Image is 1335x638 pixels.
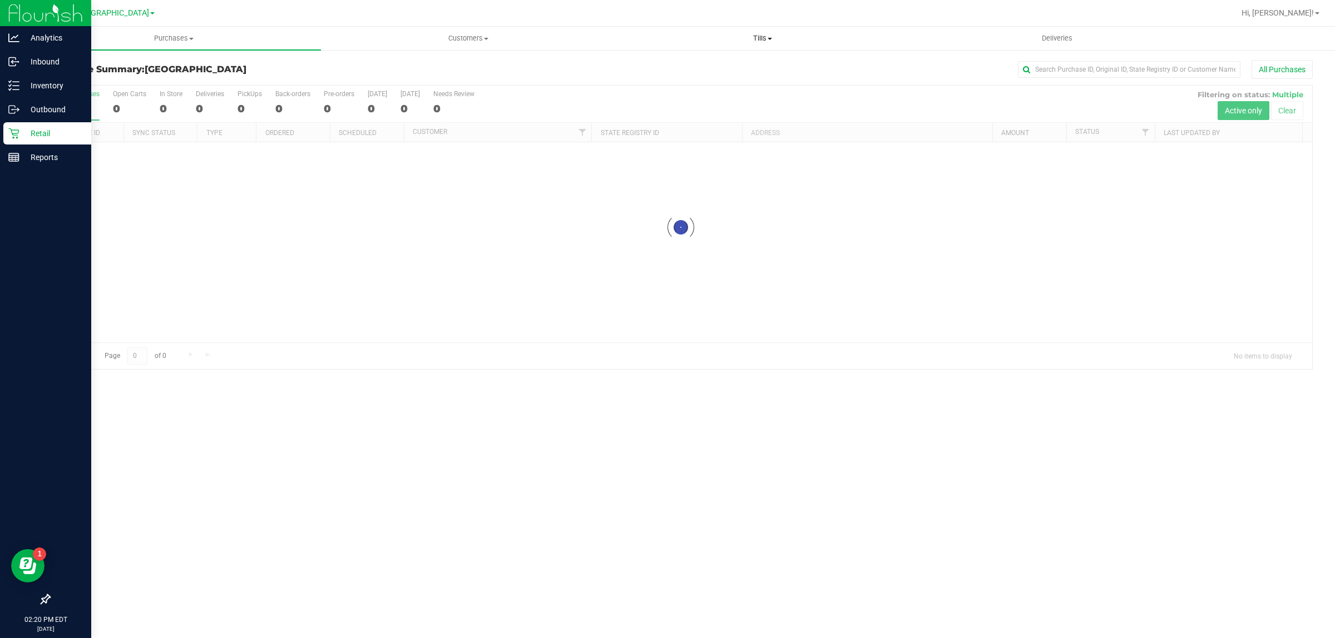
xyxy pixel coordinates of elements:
inline-svg: Retail [8,128,19,139]
a: Deliveries [910,27,1204,50]
iframe: Resource center [11,549,44,582]
a: Tills [615,27,909,50]
inline-svg: Analytics [8,32,19,43]
input: Search Purchase ID, Original ID, State Registry ID or Customer Name... [1018,61,1240,78]
inline-svg: Reports [8,152,19,163]
button: All Purchases [1252,60,1313,79]
span: Tills [616,33,909,43]
span: Customers [322,33,615,43]
p: Analytics [19,31,86,44]
p: [DATE] [5,625,86,633]
inline-svg: Outbound [8,104,19,115]
span: [GEOGRAPHIC_DATA] [145,64,246,74]
span: [GEOGRAPHIC_DATA] [73,8,149,18]
p: Inbound [19,55,86,68]
p: Retail [19,127,86,140]
p: 02:20 PM EDT [5,615,86,625]
h3: Purchase Summary: [49,64,470,74]
a: Purchases [27,27,321,50]
p: Inventory [19,79,86,92]
span: Deliveries [1027,33,1087,43]
inline-svg: Inventory [8,80,19,91]
span: Hi, [PERSON_NAME]! [1242,8,1314,17]
inline-svg: Inbound [8,56,19,67]
iframe: Resource center unread badge [33,547,46,561]
p: Outbound [19,103,86,116]
p: Reports [19,151,86,164]
a: Customers [321,27,615,50]
span: Purchases [27,33,321,43]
